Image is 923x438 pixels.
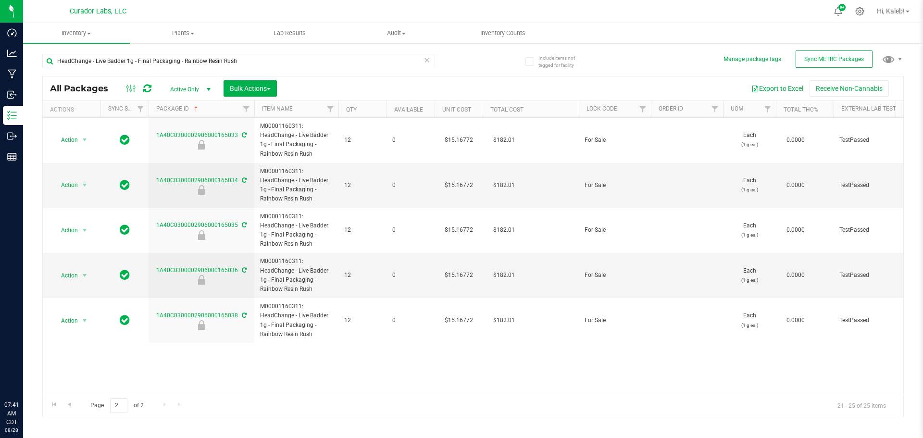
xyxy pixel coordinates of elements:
[240,177,247,184] span: Sync from Compliance System
[392,136,429,145] span: 0
[729,311,770,329] span: Each
[344,225,381,235] span: 12
[343,29,449,38] span: Audit
[344,136,381,145] span: 12
[260,212,333,249] span: M00001160311: HeadChange - Live Badder 1g - Final Packaging - Rainbow Resin Rush
[7,49,17,58] inline-svg: Analytics
[240,222,247,228] span: Sync from Compliance System
[10,361,38,390] iframe: Resource center
[707,101,723,117] a: Filter
[344,181,381,190] span: 12
[585,136,645,145] span: For Sale
[343,23,449,43] a: Audit
[467,29,538,38] span: Inventory Counts
[147,275,256,285] div: For Sale
[877,7,905,15] span: Hi, Kaleb!
[729,275,770,285] p: (1 g ea.)
[585,181,645,190] span: For Sale
[729,230,770,239] p: (1 g ea.)
[7,90,17,100] inline-svg: Inbound
[50,106,97,113] div: Actions
[79,269,91,282] span: select
[120,313,130,327] span: In Sync
[435,298,483,343] td: $15.16772
[52,133,78,147] span: Action
[796,50,873,68] button: Sync METRC Packages
[435,208,483,253] td: $15.16772
[50,83,118,94] span: All Packages
[723,55,781,63] button: Manage package tags
[586,105,617,112] a: Lock Code
[23,29,130,38] span: Inventory
[488,133,520,147] span: $182.01
[585,271,645,280] span: For Sale
[7,131,17,141] inline-svg: Outbound
[120,223,130,237] span: In Sync
[82,398,151,413] span: Page of 2
[782,268,810,282] span: 0.0000
[344,271,381,280] span: 12
[7,111,17,120] inline-svg: Inventory
[147,320,256,330] div: For Sale
[156,105,200,112] a: Package ID
[79,133,91,147] span: select
[731,105,743,112] a: UOM
[261,29,319,38] span: Lab Results
[782,223,810,237] span: 0.0000
[262,105,293,112] a: Item Name
[147,230,256,240] div: For Sale
[7,69,17,79] inline-svg: Manufacturing
[62,398,76,411] a: Go to the previous page
[52,314,78,327] span: Action
[729,185,770,194] p: (1 g ea.)
[810,80,889,97] button: Receive Non-Cannabis
[394,106,423,113] a: Available
[70,7,126,15] span: Curador Labs, LLC
[4,426,19,434] p: 08/28
[156,312,238,319] a: 1A40C0300002906000165038
[784,106,818,113] a: Total THC%
[585,316,645,325] span: For Sale
[729,140,770,149] p: (1 g ea.)
[830,398,894,413] span: 21 - 25 of 25 items
[488,178,520,192] span: $182.01
[79,224,91,237] span: select
[854,7,866,16] div: Manage settings
[52,269,78,282] span: Action
[240,132,247,138] span: Sync from Compliance System
[424,54,430,66] span: Clear
[392,225,429,235] span: 0
[260,167,333,204] span: M00001160311: HeadChange - Live Badder 1g - Final Packaging - Rainbow Resin Rush
[490,106,524,113] a: Total Cost
[120,133,130,147] span: In Sync
[110,398,127,413] input: 2
[147,140,256,150] div: For Sale
[156,177,238,184] a: 1A40C0300002906000165034
[635,101,651,117] a: Filter
[7,28,17,38] inline-svg: Dashboard
[729,176,770,194] span: Each
[344,316,381,325] span: 12
[240,312,247,319] span: Sync from Compliance System
[42,54,435,68] input: Search Package ID, Item Name, SKU, Lot or Part Number...
[585,225,645,235] span: For Sale
[130,23,237,43] a: Plants
[260,122,333,159] span: M00001160311: HeadChange - Live Badder 1g - Final Packaging - Rainbow Resin Rush
[346,106,357,113] a: Qty
[120,178,130,192] span: In Sync
[130,29,236,38] span: Plants
[147,185,256,195] div: For Sale
[23,23,130,43] a: Inventory
[435,253,483,298] td: $15.16772
[729,321,770,330] p: (1 g ea.)
[729,266,770,285] span: Each
[79,314,91,327] span: select
[659,105,683,112] a: Order Id
[156,267,238,274] a: 1A40C0300002906000165036
[108,105,145,112] a: Sync Status
[4,400,19,426] p: 07:41 AM CDT
[156,132,238,138] a: 1A40C0300002906000165033
[782,178,810,192] span: 0.0000
[745,80,810,97] button: Export to Excel
[238,101,254,117] a: Filter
